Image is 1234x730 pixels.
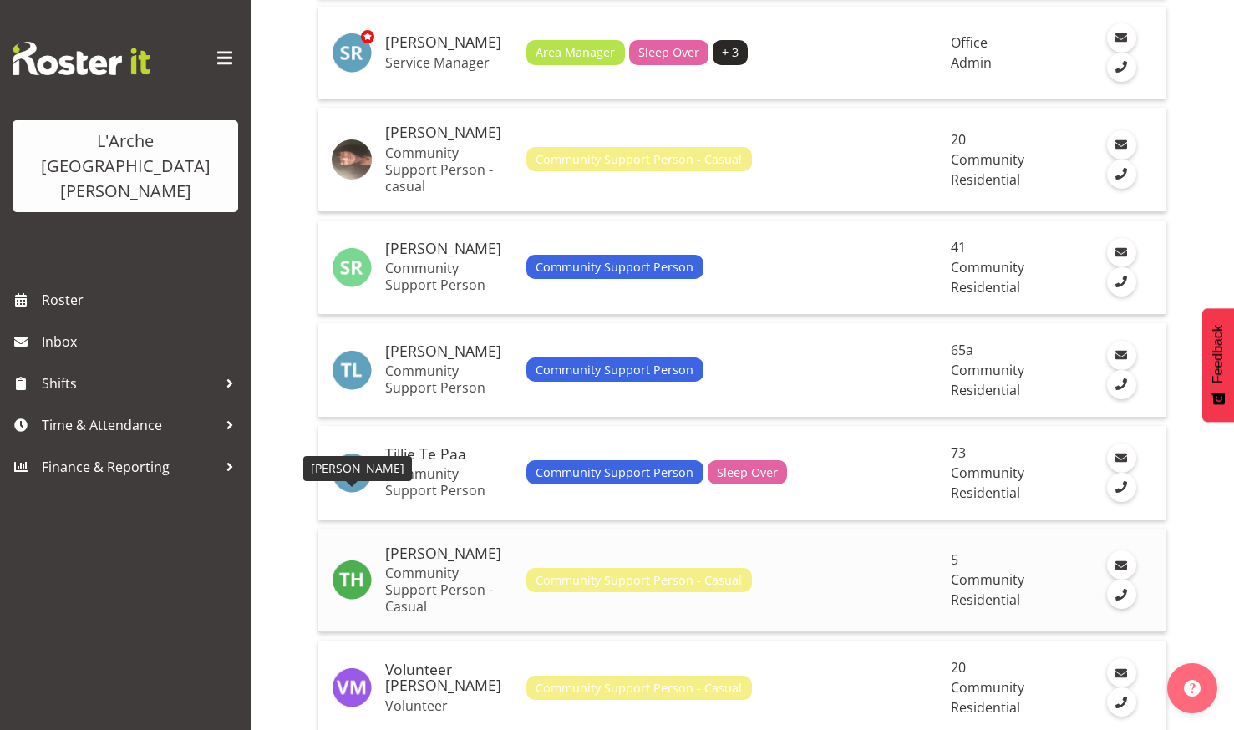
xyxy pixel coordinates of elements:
span: Admin [951,53,992,72]
a: Call Employee [1107,53,1136,82]
span: Community Residential [951,570,1024,609]
a: Call Employee [1107,473,1136,502]
a: Email Employee [1107,130,1136,160]
span: Community Residential [951,150,1024,189]
span: Office [951,33,988,52]
span: Shifts [42,371,217,396]
span: + 3 [722,43,739,62]
span: 41 [951,238,966,256]
span: Community Support Person [536,464,693,482]
img: susan-murphy51ea01618dbc607be286453d8b1a92ee.png [332,139,372,180]
button: Feedback - Show survey [1202,308,1234,422]
img: tillie-te-paa87.jpg [332,453,372,493]
span: Community Support Person [536,361,693,379]
span: Community Residential [951,258,1024,297]
h5: Tillie Te Paa [385,446,513,463]
a: Call Employee [1107,370,1136,399]
img: help-xxl-2.png [1184,680,1201,697]
p: Service Manager [385,54,513,71]
img: thomas-lorigan86.jpg [332,350,372,390]
span: Feedback [1211,325,1226,383]
h5: [PERSON_NAME] [385,124,513,141]
span: Sleep Over [638,43,699,62]
span: 65a [951,341,973,359]
img: suhil-reffy84.jpg [332,247,372,287]
p: Community Support Person [385,362,513,396]
div: L'Arche [GEOGRAPHIC_DATA][PERSON_NAME] [29,129,221,204]
span: Roster [42,287,242,312]
p: Community Support Person - Casual [385,565,513,615]
a: Email Employee [1107,550,1136,580]
span: 73 [951,444,966,462]
img: trisya-hemana10426.jpg [332,560,372,600]
a: Call Employee [1107,160,1136,189]
p: Community Support Person [385,260,513,293]
span: Community Support Person [536,258,693,276]
p: Community Support Person - casual [385,144,513,195]
h5: Volunteer [PERSON_NAME] [385,662,513,695]
a: Call Employee [1107,687,1136,717]
span: 20 [951,658,966,677]
h5: [PERSON_NAME] [385,545,513,562]
img: simone-rueckert51.jpg [332,33,372,73]
a: Email Employee [1107,23,1136,53]
a: Call Employee [1107,580,1136,609]
a: Email Employee [1107,658,1136,687]
a: Email Employee [1107,341,1136,370]
h5: [PERSON_NAME] [385,34,513,51]
h5: [PERSON_NAME] [385,343,513,360]
span: Community Residential [951,678,1024,717]
span: Area Manager [536,43,615,62]
span: Community Support Person - Casual [536,571,742,590]
img: volunteer-marie-hogan6093.jpg [332,667,372,707]
p: Community Support Person [385,465,513,499]
span: Inbox [42,329,242,354]
a: Email Employee [1107,444,1136,473]
span: 5 [951,550,958,569]
span: Sleep Over [717,464,778,482]
img: Rosterit website logo [13,42,150,75]
span: Community Support Person - Casual [536,679,742,697]
span: Community Support Person - Casual [536,150,742,169]
span: 20 [951,130,966,149]
p: Volunteer [385,697,513,714]
span: Time & Attendance [42,413,217,438]
span: Finance & Reporting [42,454,217,479]
span: Community Residential [951,361,1024,399]
a: Email Employee [1107,238,1136,267]
a: Call Employee [1107,267,1136,297]
span: Community Residential [951,464,1024,502]
h5: [PERSON_NAME] [385,241,513,257]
